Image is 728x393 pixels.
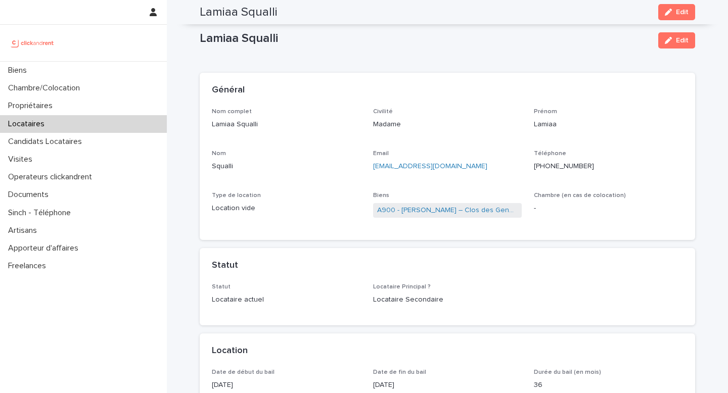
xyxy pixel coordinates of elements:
[200,5,278,20] h2: Lamiaa Squalli
[8,33,57,53] img: UCB0brd3T0yccxBKYDjQ
[212,151,226,157] span: Nom
[212,294,361,305] p: Locataire actuel
[212,119,361,130] p: Lamiaa Squalli
[676,37,689,44] span: Edit
[212,260,238,271] h2: Statut
[4,208,79,218] p: Sinch - Téléphone
[4,172,100,182] p: Operateurs clickandrent
[200,31,650,46] p: Lamiaa Squalli
[212,346,248,357] h2: Location
[4,137,90,146] p: Candidats Locataires
[534,369,601,375] span: Durée du bail (en mois)
[373,369,426,375] span: Date de fin du bail
[212,192,261,199] span: Type de location
[676,9,689,16] span: Edit
[373,151,389,157] span: Email
[212,161,361,172] p: Squalli
[534,109,557,115] span: Prénom
[212,369,275,375] span: Date de début du bail
[373,163,487,170] a: [EMAIL_ADDRESS][DOMAIN_NAME]
[534,192,626,199] span: Chambre (en cas de colocation)
[373,192,389,199] span: Biens
[534,203,683,214] p: -
[534,380,683,390] p: 36
[4,243,86,253] p: Apporteur d'affaires
[4,101,61,111] p: Propriétaires
[373,294,522,305] p: Locataire Secondaire
[212,109,252,115] span: Nom complet
[4,66,35,75] p: Biens
[658,4,695,20] button: Edit
[658,32,695,48] button: Edit
[212,284,231,290] span: Statut
[534,151,566,157] span: Téléphone
[377,205,518,216] a: A900 - [PERSON_NAME] – Clos des Genets [GEOGRAPHIC_DATA], Fleury Merogis 91700
[212,85,245,96] h2: Général
[4,83,88,93] p: Chambre/Colocation
[373,109,393,115] span: Civilité
[4,226,45,235] p: Artisans
[4,261,54,271] p: Freelances
[534,161,683,172] p: [PHONE_NUMBER]
[4,190,57,200] p: Documents
[373,380,522,390] p: [DATE]
[4,155,40,164] p: Visites
[4,119,53,129] p: Locataires
[373,284,431,290] span: Locataire Principal ?
[534,119,683,130] p: Lamiaa
[373,119,522,130] p: Madame
[212,380,361,390] p: [DATE]
[212,203,361,214] p: Location vide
